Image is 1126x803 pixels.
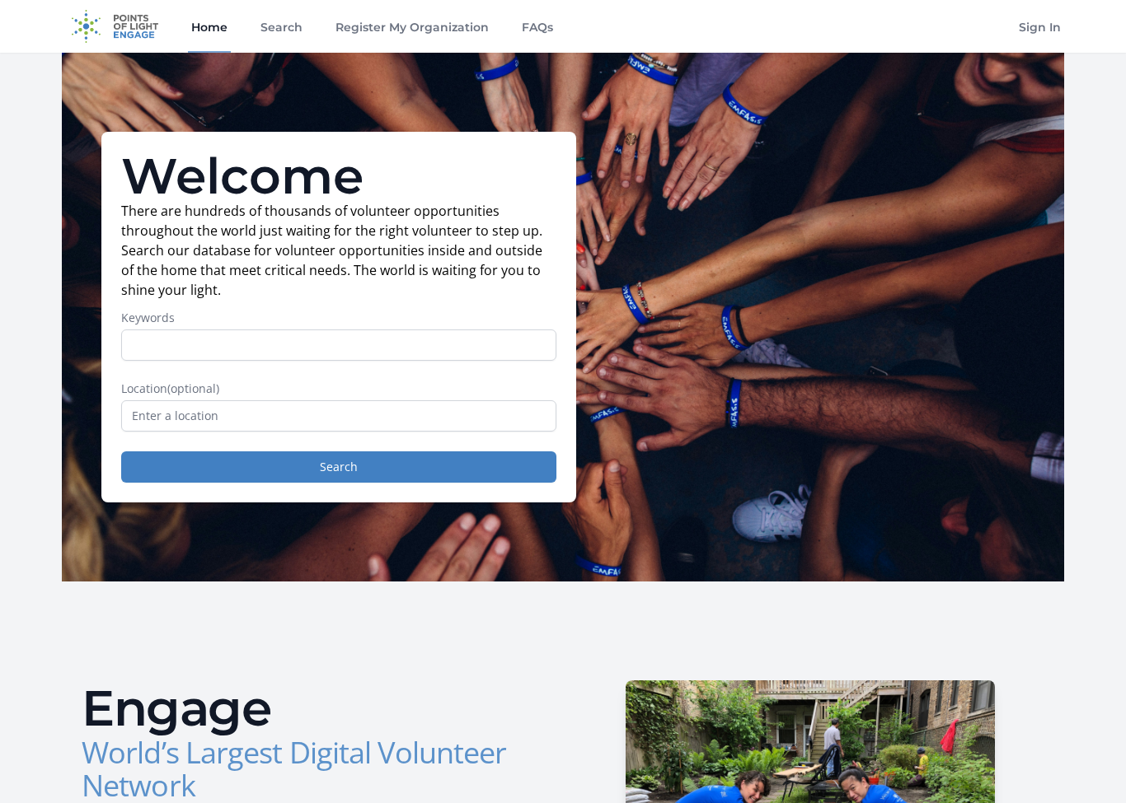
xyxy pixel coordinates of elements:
[167,380,219,396] span: (optional)
[121,400,556,432] input: Enter a location
[121,451,556,483] button: Search
[121,152,556,201] h1: Welcome
[82,736,550,802] h3: World’s Largest Digital Volunteer Network
[121,310,556,326] label: Keywords
[82,684,550,733] h2: Engage
[121,380,556,397] label: Location
[121,201,556,300] p: There are hundreds of thousands of volunteer opportunities throughout the world just waiting for ...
